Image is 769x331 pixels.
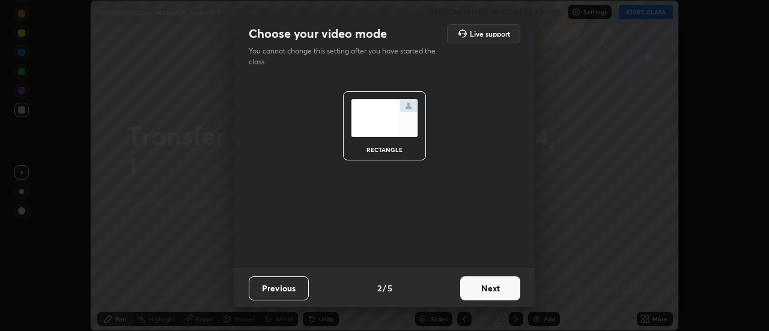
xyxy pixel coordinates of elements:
h4: 5 [388,282,392,294]
h2: Choose your video mode [249,26,387,41]
h5: Live support [470,30,510,37]
button: Previous [249,276,309,300]
button: Next [460,276,520,300]
div: rectangle [360,147,409,153]
h4: / [383,282,386,294]
h4: 2 [377,282,381,294]
p: You cannot change this setting after you have started the class [249,46,443,67]
img: normalScreenIcon.ae25ed63.svg [351,99,418,137]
